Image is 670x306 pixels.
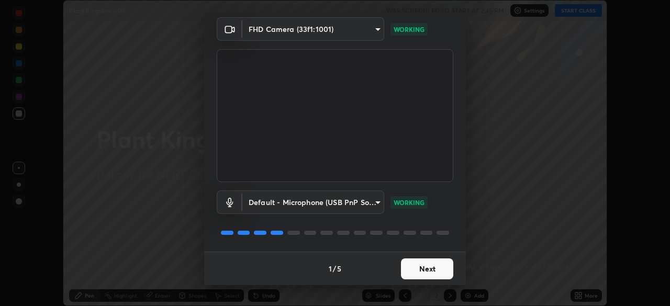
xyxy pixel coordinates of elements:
h4: 1 [329,263,332,274]
div: FHD Camera (33f1:1001) [242,17,384,41]
div: FHD Camera (33f1:1001) [242,190,384,214]
button: Next [401,258,453,279]
p: WORKING [394,25,425,34]
h4: 5 [337,263,341,274]
h4: / [333,263,336,274]
p: WORKING [394,198,425,207]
